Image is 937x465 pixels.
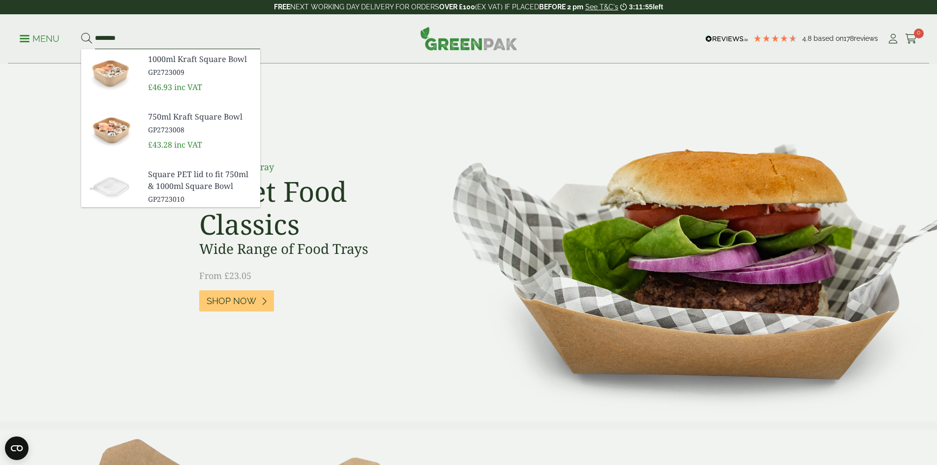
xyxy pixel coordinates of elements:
p: Menu [20,33,60,45]
a: Square PET lid to fit 750ml & 1000ml Square Bowl GP2723010 [148,168,252,204]
span: inc VAT [174,139,202,150]
h3: Wide Range of Food Trays [199,241,421,257]
span: Based on [814,34,844,42]
i: My Account [887,34,899,44]
img: GP2723010 [81,164,140,212]
a: Menu [20,33,60,43]
span: From £23.05 [199,270,251,281]
span: Square PET lid to fit 750ml & 1000ml Square Bowl [148,168,252,192]
span: 1000ml Kraft Square Bowl [148,53,252,65]
a: 1000ml Kraft Square Bowl GP2723009 [148,53,252,77]
span: GP2723008 [148,124,252,135]
span: 178 [844,34,854,42]
p: Kraft Burger Tray [199,160,421,174]
img: REVIEWS.io [705,35,748,42]
a: 0 [905,31,917,46]
a: See T&C's [585,3,618,11]
strong: OVER £100 [439,3,475,11]
strong: BEFORE 2 pm [539,3,583,11]
span: 3:11:55 [629,3,653,11]
span: £43.28 [148,139,172,150]
img: GP2723008 [81,107,140,154]
span: 750ml Kraft Square Bowl [148,111,252,123]
img: Street Food Classics [422,64,937,422]
div: 4.78 Stars [753,34,797,43]
span: inc VAT [174,82,202,93]
i: Cart [905,34,917,44]
span: GP2723009 [148,67,252,77]
span: £46.93 [148,82,172,93]
span: left [653,3,663,11]
img: GP2723009 [81,49,140,96]
span: 4.8 [802,34,814,42]
span: reviews [854,34,878,42]
button: Open CMP widget [5,436,29,460]
h2: Street Food Classics [199,175,421,241]
span: GP2723010 [148,194,252,204]
a: Shop Now [199,290,274,311]
span: 0 [914,29,924,38]
span: Shop Now [207,296,256,307]
a: 750ml Kraft Square Bowl GP2723008 [148,111,252,135]
strong: FREE [274,3,290,11]
img: GreenPak Supplies [420,27,517,50]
